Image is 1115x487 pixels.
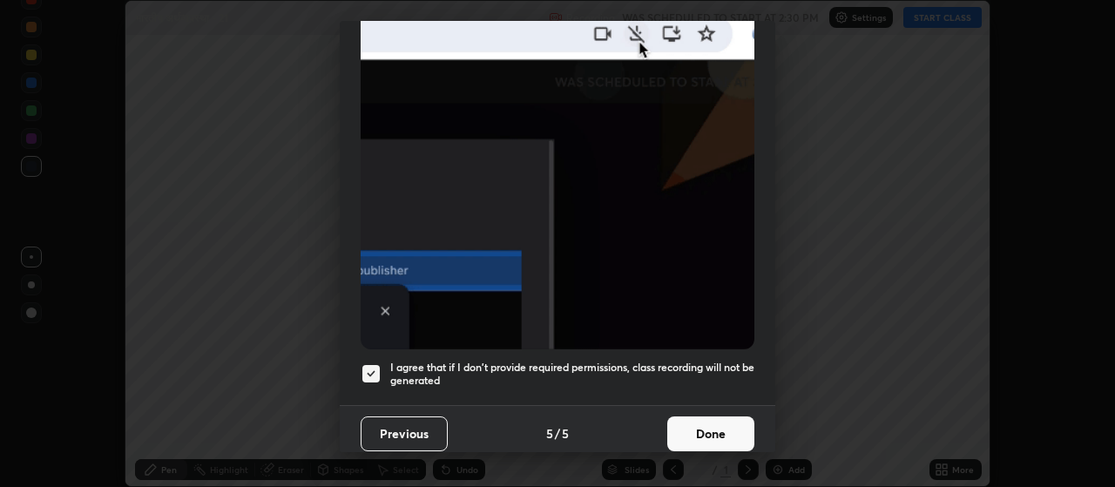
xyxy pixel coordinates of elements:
[562,424,569,443] h4: 5
[546,424,553,443] h4: 5
[390,361,754,388] h5: I agree that if I don't provide required permissions, class recording will not be generated
[555,424,560,443] h4: /
[667,416,754,451] button: Done
[361,416,448,451] button: Previous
